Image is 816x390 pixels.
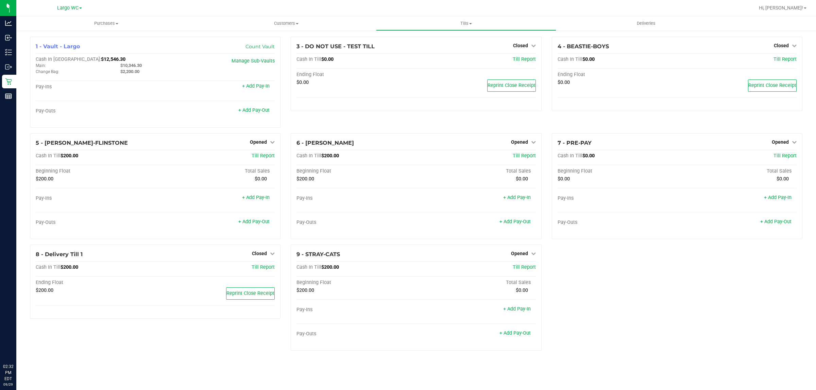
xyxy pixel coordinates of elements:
[5,78,12,85] inline-svg: Retail
[238,219,270,225] a: + Add Pay-Out
[36,108,155,114] div: Pay-Outs
[120,69,139,74] span: $2,200.00
[61,153,78,159] span: $200.00
[296,287,314,293] span: $200.00
[7,336,27,356] iframe: Resource center
[760,219,792,225] a: + Add Pay-Out
[242,195,270,200] a: + Add Pay-In
[5,64,12,70] inline-svg: Outbound
[36,63,46,68] span: Main:
[558,56,582,62] span: Cash In Till
[321,264,339,270] span: $200.00
[759,5,803,11] span: Hi, [PERSON_NAME]!
[558,168,677,174] div: Beginning Float
[250,139,267,145] span: Opened
[36,84,155,90] div: Pay-Ins
[773,153,797,159] a: Till Report
[296,56,321,62] span: Cash In Till
[748,83,796,88] span: Reprint Close Receipt
[232,58,275,64] a: Manage Sub-Vaults
[773,56,797,62] a: Till Report
[36,56,101,62] span: Cash In [GEOGRAPHIC_DATA]:
[558,140,592,146] span: 7 - PRE-PAY
[487,79,536,92] button: Reprint Close Receipt
[226,287,275,300] button: Reprint Close Receipt
[376,16,556,31] a: Tills
[36,287,53,293] span: $200.00
[499,330,531,336] a: + Add Pay-Out
[238,107,270,113] a: + Add Pay-Out
[36,264,61,270] span: Cash In Till
[513,43,528,48] span: Closed
[488,83,535,88] span: Reprint Close Receipt
[296,168,416,174] div: Beginning Float
[36,176,53,182] span: $200.00
[196,16,376,31] a: Customers
[503,306,531,312] a: + Add Pay-In
[5,49,12,56] inline-svg: Inventory
[296,43,375,50] span: 3 - DO NOT USE - TEST TILL
[296,331,416,337] div: Pay-Outs
[252,251,267,256] span: Closed
[296,176,314,182] span: $200.00
[5,20,12,26] inline-svg: Analytics
[772,139,789,145] span: Opened
[416,168,536,174] div: Total Sales
[296,251,340,258] span: 9 - STRAY-CATS
[120,63,142,68] span: $10,346.30
[558,43,609,50] span: 4 - BEASTIE-BOYS
[516,287,528,293] span: $0.00
[296,72,416,78] div: Ending Float
[558,195,677,201] div: Pay-Ins
[36,280,155,286] div: Ending Float
[321,153,339,159] span: $200.00
[36,195,155,201] div: Pay-Ins
[777,176,789,182] span: $0.00
[516,176,528,182] span: $0.00
[764,195,792,200] a: + Add Pay-In
[36,153,61,159] span: Cash In Till
[245,43,275,50] a: Count Vault
[296,307,416,313] div: Pay-Ins
[16,16,196,31] a: Purchases
[5,34,12,41] inline-svg: Inbound
[582,56,595,62] span: $0.00
[558,219,677,226] div: Pay-Outs
[499,219,531,225] a: + Add Pay-Out
[582,153,595,159] span: $0.00
[252,153,275,159] a: Till Report
[296,140,354,146] span: 6 - [PERSON_NAME]
[155,168,275,174] div: Total Sales
[101,56,125,62] span: $12,546.30
[36,219,155,226] div: Pay-Outs
[748,79,797,92] button: Reprint Close Receipt
[242,83,270,89] a: + Add Pay-In
[36,69,59,74] span: Change Bag:
[226,290,274,296] span: Reprint Close Receipt
[255,176,267,182] span: $0.00
[558,79,570,85] span: $0.00
[57,5,79,11] span: Largo WC
[558,176,570,182] span: $0.00
[513,264,536,270] a: Till Report
[416,280,536,286] div: Total Sales
[321,56,334,62] span: $0.00
[296,219,416,226] div: Pay-Outs
[36,168,155,174] div: Beginning Float
[252,264,275,270] a: Till Report
[3,364,13,382] p: 02:32 PM EDT
[296,79,309,85] span: $0.00
[556,16,736,31] a: Deliveries
[61,264,78,270] span: $200.00
[16,20,196,26] span: Purchases
[558,72,677,78] div: Ending Float
[5,93,12,100] inline-svg: Reports
[36,140,128,146] span: 5 - [PERSON_NAME]-FLINSTONE
[513,153,536,159] a: Till Report
[296,280,416,286] div: Beginning Float
[511,251,528,256] span: Opened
